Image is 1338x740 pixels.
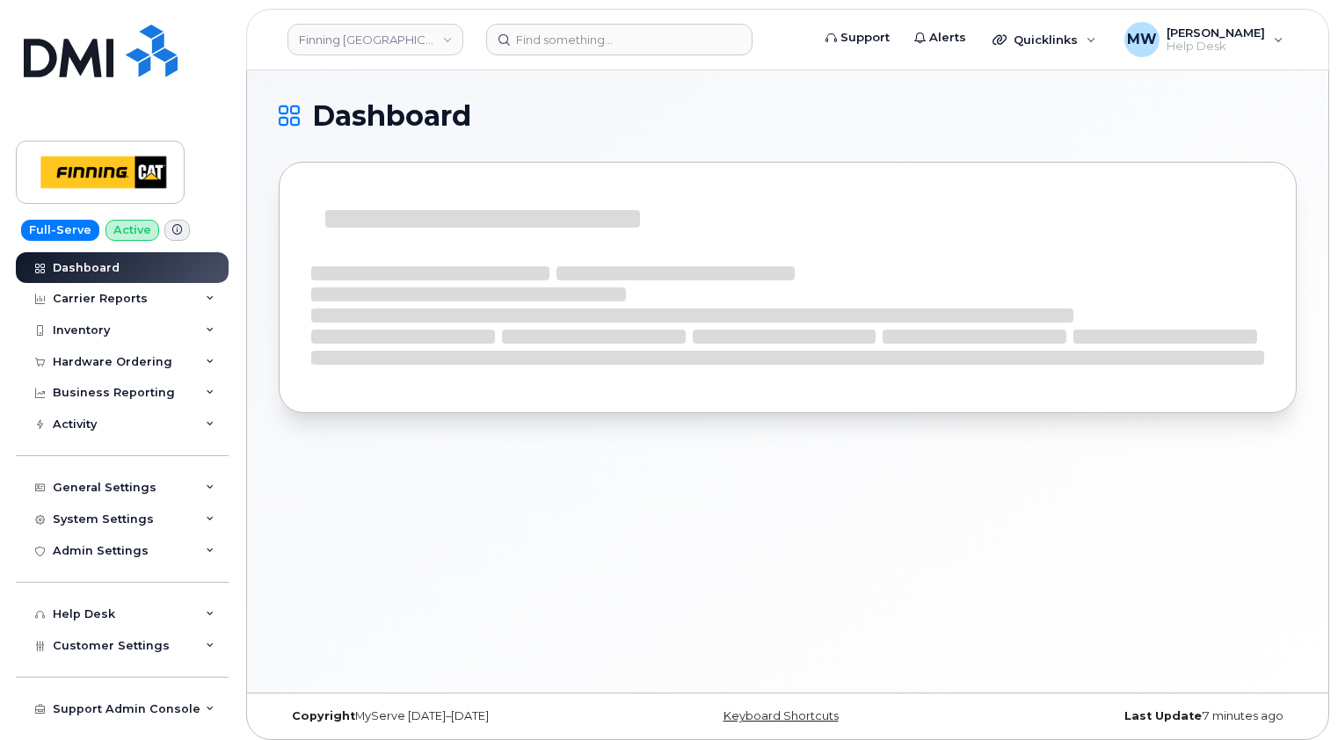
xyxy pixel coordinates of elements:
a: Keyboard Shortcuts [724,709,839,722]
strong: Copyright [292,709,355,722]
strong: Last Update [1124,709,1202,722]
span: Dashboard [312,103,471,129]
div: MyServe [DATE]–[DATE] [279,709,618,723]
div: 7 minutes ago [957,709,1297,723]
